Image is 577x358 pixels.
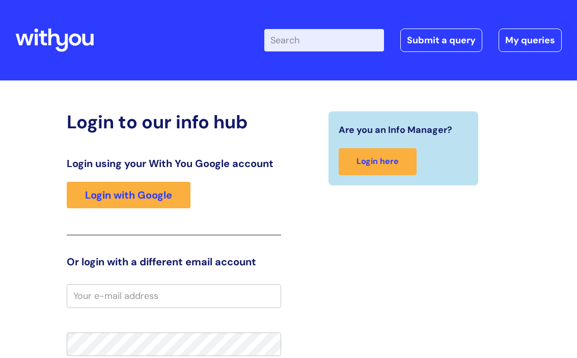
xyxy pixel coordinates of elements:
[264,29,384,51] input: Search
[400,29,482,52] a: Submit a query
[339,148,417,175] a: Login here
[499,29,562,52] a: My queries
[67,182,190,208] a: Login with Google
[67,256,281,268] h3: Or login with a different email account
[67,157,281,170] h3: Login using your With You Google account
[67,284,281,308] input: Your e-mail address
[67,111,281,133] h2: Login to our info hub
[339,122,452,138] span: Are you an Info Manager?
